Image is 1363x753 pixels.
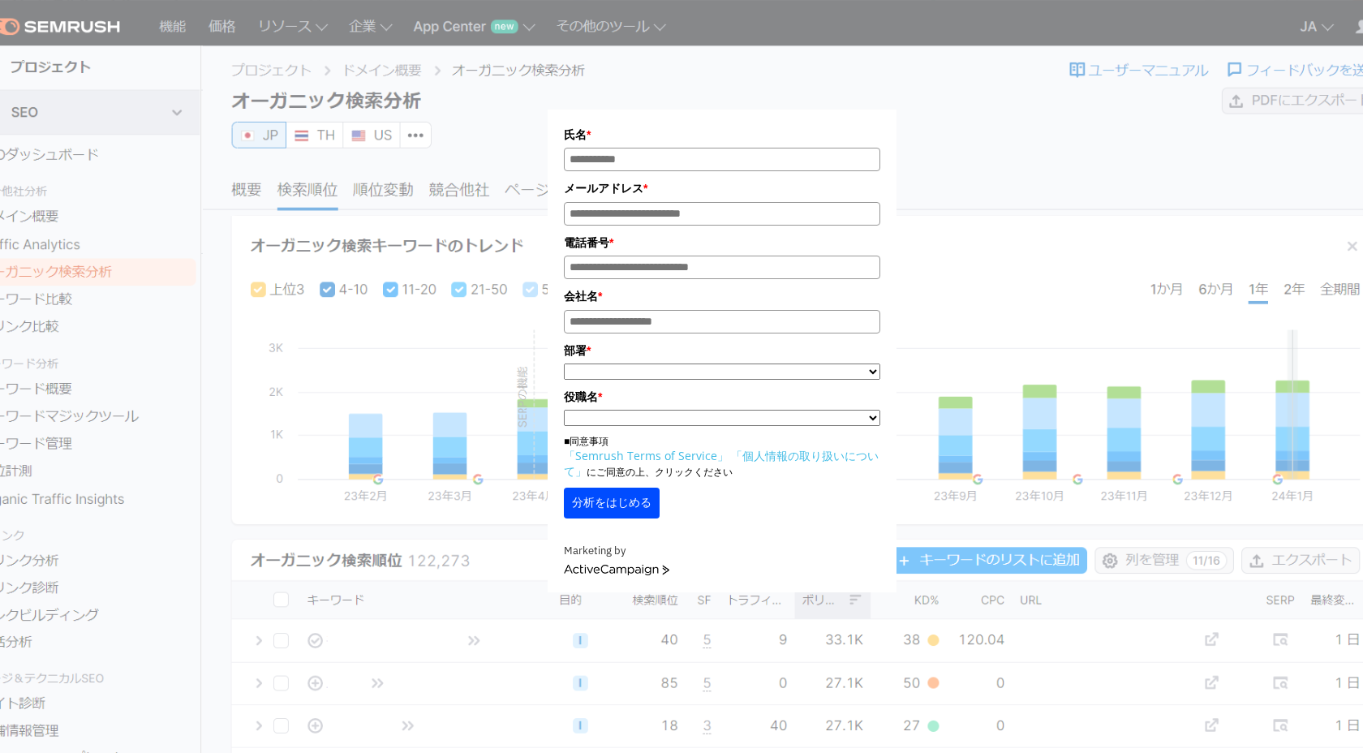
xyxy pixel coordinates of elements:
label: 役職名 [564,388,880,406]
label: 電話番号 [564,234,880,252]
div: Marketing by [564,543,880,560]
label: 氏名 [564,126,880,144]
a: 「Semrush Terms of Service」 [564,448,729,463]
p: ■同意事項 にご同意の上、クリックください [564,434,880,480]
label: 会社名 [564,287,880,305]
label: 部署 [564,342,880,359]
label: メールアドレス [564,179,880,197]
button: 分析をはじめる [564,488,660,518]
a: 「個人情報の取り扱いについて」 [564,448,879,479]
